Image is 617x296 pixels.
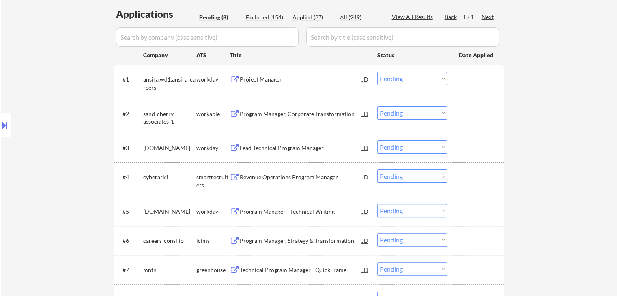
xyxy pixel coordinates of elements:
div: #7 [123,266,137,274]
div: Applications [116,9,196,19]
div: All (249) [340,13,381,21]
div: workday [196,208,230,216]
div: JD [361,233,370,248]
div: icims [196,237,230,245]
div: mntn [143,266,196,274]
div: ansira.wd1.ansira_careers [143,75,196,91]
div: Technical Program Manager - QuickFrame [240,266,362,274]
div: workday [196,75,230,84]
div: Next [482,13,494,21]
div: 1 / 1 [463,13,482,21]
div: Program Manager - Technical Writing [240,208,362,216]
div: cyberark1 [143,173,196,181]
div: JD [361,169,370,184]
div: Title [230,51,370,59]
input: Search by company (case sensitive) [116,27,299,47]
div: ATS [196,51,230,59]
div: workday [196,144,230,152]
div: Program Manager, Corporate Transformation [240,110,362,118]
div: Project Manager [240,75,362,84]
input: Search by title (case sensitive) [306,27,499,47]
div: sand-cherry-associates-1 [143,110,196,126]
div: Back [445,13,458,21]
div: Company [143,51,196,59]
div: JD [361,72,370,86]
div: JD [361,106,370,121]
div: smartrecruiters [196,173,230,189]
div: JD [361,262,370,277]
div: #6 [123,237,137,245]
div: #5 [123,208,137,216]
div: JD [361,204,370,219]
div: Lead Technical Program Manager [240,144,362,152]
div: Revenue Operations Program Manager [240,173,362,181]
div: Program Manager, Strategy & Transformation [240,237,362,245]
div: Excluded (154) [246,13,286,21]
div: Pending (8) [199,13,240,21]
div: Applied (87) [292,13,333,21]
div: Status [377,47,447,62]
div: View All Results [392,13,435,21]
div: careers-consilio [143,237,196,245]
div: Date Applied [459,51,494,59]
div: [DOMAIN_NAME] [143,144,196,152]
div: JD [361,140,370,155]
div: greenhouse [196,266,230,274]
div: workable [196,110,230,118]
div: [DOMAIN_NAME] [143,208,196,216]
